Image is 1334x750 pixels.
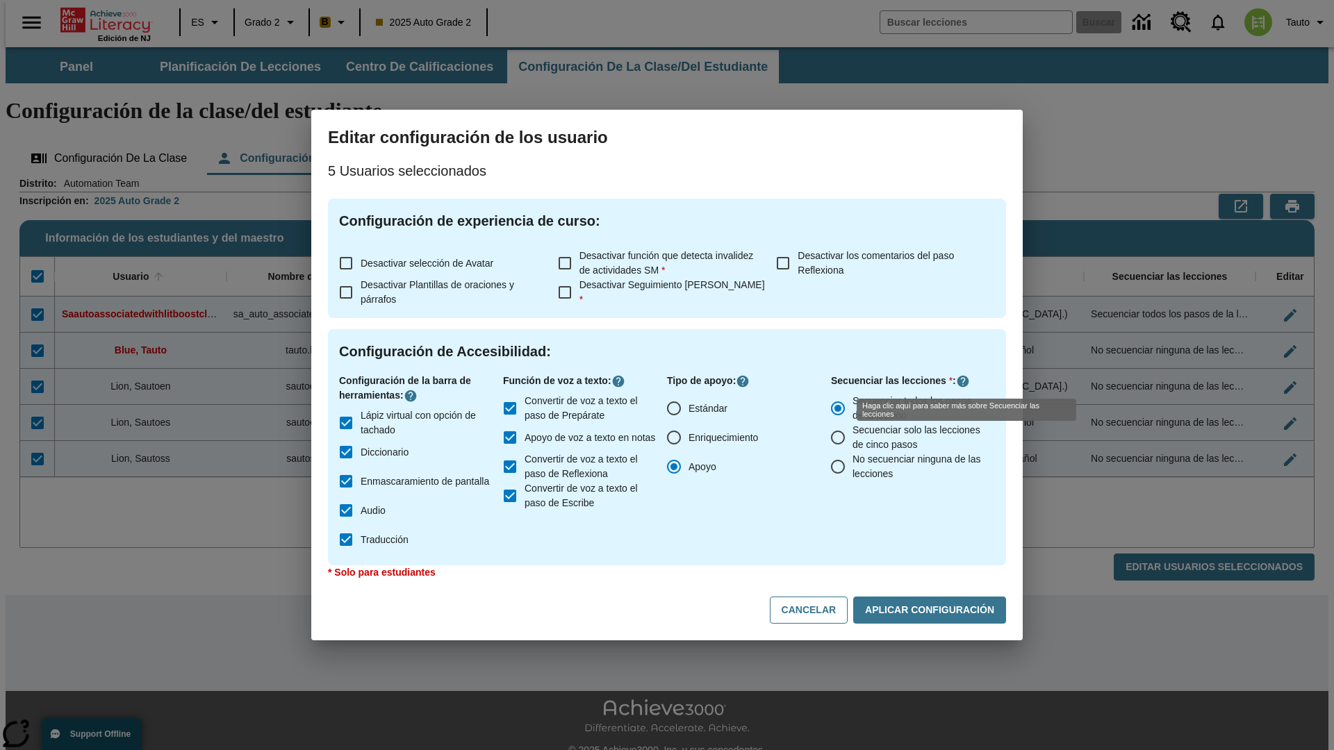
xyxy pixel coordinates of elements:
[831,374,995,388] p: Secuenciar las lecciones :
[853,394,984,423] span: Secuenciar todos los pasos de la lección
[339,210,995,232] h4: Configuración de experiencia de curso :
[361,533,409,547] span: Traducción
[579,250,754,276] span: Desactivar función que detecta invalidez de actividades SM
[525,481,656,510] span: Convertir de voz a texto el paso de Escribe
[798,250,954,276] span: Desactivar los comentarios del paso Reflexiona
[339,340,995,362] h4: Configuración de Accesibilidad :
[853,452,984,481] span: No secuenciar ninguna de las lecciones
[736,374,750,388] button: Haga clic aquí para saber más sobre
[525,394,656,423] span: Convertir de voz a texto el paso de Prepárate
[579,279,765,305] span: Desactivar Seguimiento [PERSON_NAME]
[404,389,418,403] button: Haga clic aquí para saber más sobre
[525,452,656,481] span: Convertir de voz a texto el paso de Reflexiona
[689,431,758,445] span: Enriquecimiento
[361,474,489,489] span: Enmascaramiento de pantalla
[611,374,625,388] button: Haga clic aquí para saber más sobre
[853,423,984,452] span: Secuenciar solo las lecciones de cinco pasos
[667,374,831,388] p: Tipo de apoyo :
[361,408,492,437] span: Lápiz virtual con opción de tachado
[956,374,970,388] button: Haga clic aquí para saber más sobre
[503,374,667,388] p: Función de voz a texto :
[328,160,1006,182] p: 5 Usuarios seleccionados
[857,399,1076,421] div: Haga clic aquí para saber más sobre Secuenciar las lecciones
[853,597,1006,624] button: Aplicar configuración
[328,565,1006,580] p: * Solo para estudiantes
[770,597,848,624] button: Cancelar
[525,431,655,445] span: Apoyo de voz a texto en notas
[689,460,716,474] span: Apoyo
[328,126,1006,149] h3: Editar configuración de los usuario
[339,374,503,403] p: Configuración de la barra de herramientas :
[361,503,386,518] span: Audio
[361,445,409,460] span: Diccionario
[689,401,727,416] span: Estándar
[361,258,493,269] span: Desactivar selección de Avatar
[361,279,514,305] span: Desactivar Plantillas de oraciones y párrafos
